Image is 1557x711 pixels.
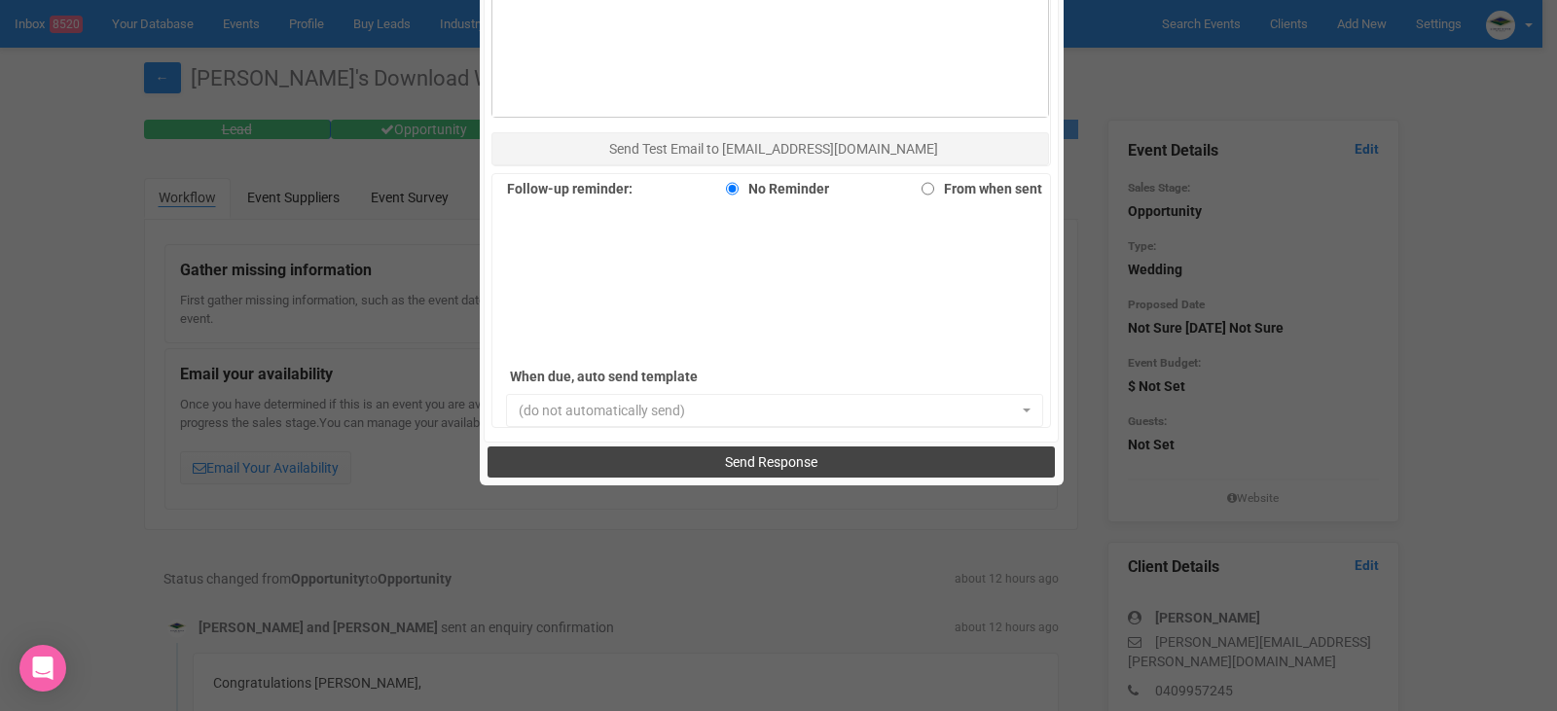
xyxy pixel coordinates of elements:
[716,175,829,202] label: No Reminder
[19,645,66,692] div: Open Intercom Messenger
[912,175,1042,202] label: From when sent
[507,175,633,202] label: Follow-up reminder:
[725,454,817,470] span: Send Response
[519,401,1019,420] span: (do not automatically send)
[609,141,938,157] span: Send Test Email to [EMAIL_ADDRESS][DOMAIN_NAME]
[510,363,782,390] label: When due, auto send template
